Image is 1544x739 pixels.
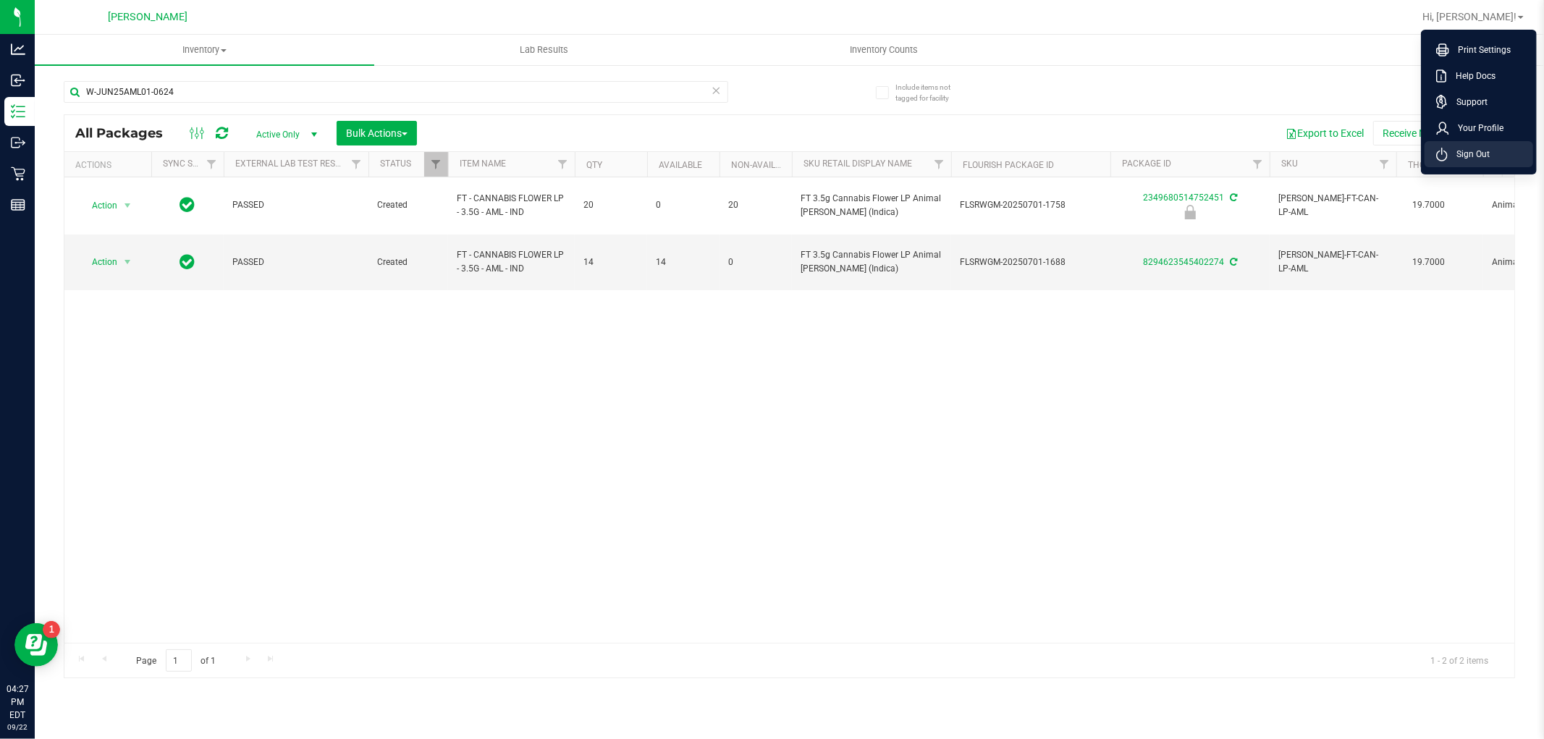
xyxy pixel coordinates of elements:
[927,152,951,177] a: Filter
[377,198,439,212] span: Created
[1373,121,1493,145] button: Receive Non-Cannabis
[1276,121,1373,145] button: Export to Excel
[728,256,783,269] span: 0
[75,125,177,141] span: All Packages
[11,73,25,88] inline-svg: Inbound
[43,621,60,638] iframe: Resource center unread badge
[895,82,968,104] span: Include items not tagged for facility
[374,35,714,65] a: Lab Results
[377,256,439,269] span: Created
[119,195,137,216] span: select
[1405,195,1452,216] span: 19.7000
[712,81,722,100] span: Clear
[801,248,942,276] span: FT 3.5g Cannabis Flower LP Animal [PERSON_NAME] (Indica)
[1143,193,1224,203] a: 2349680514752451
[656,256,711,269] span: 14
[1278,248,1388,276] span: [PERSON_NAME]-FT-CAN-LP-AML
[1278,192,1388,219] span: [PERSON_NAME]-FT-CAN-LP-AML
[1228,193,1237,203] span: Sync from Compliance System
[1122,159,1171,169] a: Package ID
[1143,257,1224,267] a: 8294623545402274
[35,43,374,56] span: Inventory
[500,43,588,56] span: Lab Results
[1405,252,1452,273] span: 19.7000
[11,135,25,150] inline-svg: Outbound
[714,35,1053,65] a: Inventory Counts
[11,198,25,212] inline-svg: Reports
[163,159,219,169] a: Sync Status
[1228,257,1237,267] span: Sync from Compliance System
[1449,121,1503,135] span: Your Profile
[232,198,360,212] span: PASSED
[14,623,58,667] iframe: Resource center
[7,683,28,722] p: 04:27 PM EDT
[1447,69,1496,83] span: Help Docs
[728,198,783,212] span: 20
[1408,160,1432,170] a: THC%
[11,104,25,119] inline-svg: Inventory
[1372,152,1396,177] a: Filter
[7,722,28,732] p: 09/22
[64,81,728,103] input: Search Package ID, Item Name, SKU, Lot or Part Number...
[1419,649,1500,671] span: 1 - 2 of 2 items
[232,256,360,269] span: PASSED
[346,127,408,139] span: Bulk Actions
[11,42,25,56] inline-svg: Analytics
[119,252,137,272] span: select
[963,160,1054,170] a: Flourish Package ID
[108,11,187,23] span: [PERSON_NAME]
[803,159,912,169] a: Sku Retail Display Name
[731,160,796,170] a: Non-Available
[583,198,638,212] span: 20
[960,198,1102,212] span: FLSRWGM-20250701-1758
[801,192,942,219] span: FT 3.5g Cannabis Flower LP Animal [PERSON_NAME] (Indica)
[1448,95,1488,109] span: Support
[551,152,575,177] a: Filter
[235,159,349,169] a: External Lab Test Result
[1422,11,1516,22] span: Hi, [PERSON_NAME]!
[345,152,368,177] a: Filter
[1108,205,1272,219] div: Launch Hold
[1448,147,1490,161] span: Sign Out
[1436,69,1527,83] a: Help Docs
[380,159,411,169] a: Status
[337,121,417,145] button: Bulk Actions
[583,256,638,269] span: 14
[659,160,702,170] a: Available
[457,248,566,276] span: FT - CANNABIS FLOWER LP - 3.5G - AML - IND
[960,256,1102,269] span: FLSRWGM-20250701-1688
[656,198,711,212] span: 0
[457,192,566,219] span: FT - CANNABIS FLOWER LP - 3.5G - AML - IND
[11,166,25,181] inline-svg: Retail
[180,195,195,215] span: In Sync
[1436,95,1527,109] a: Support
[79,252,118,272] span: Action
[200,152,224,177] a: Filter
[424,152,448,177] a: Filter
[180,252,195,272] span: In Sync
[1449,43,1511,57] span: Print Settings
[166,649,192,672] input: 1
[830,43,937,56] span: Inventory Counts
[1425,141,1533,167] li: Sign Out
[124,649,228,672] span: Page of 1
[586,160,602,170] a: Qty
[460,159,506,169] a: Item Name
[35,35,374,65] a: Inventory
[79,195,118,216] span: Action
[1246,152,1270,177] a: Filter
[75,160,145,170] div: Actions
[1281,159,1298,169] a: SKU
